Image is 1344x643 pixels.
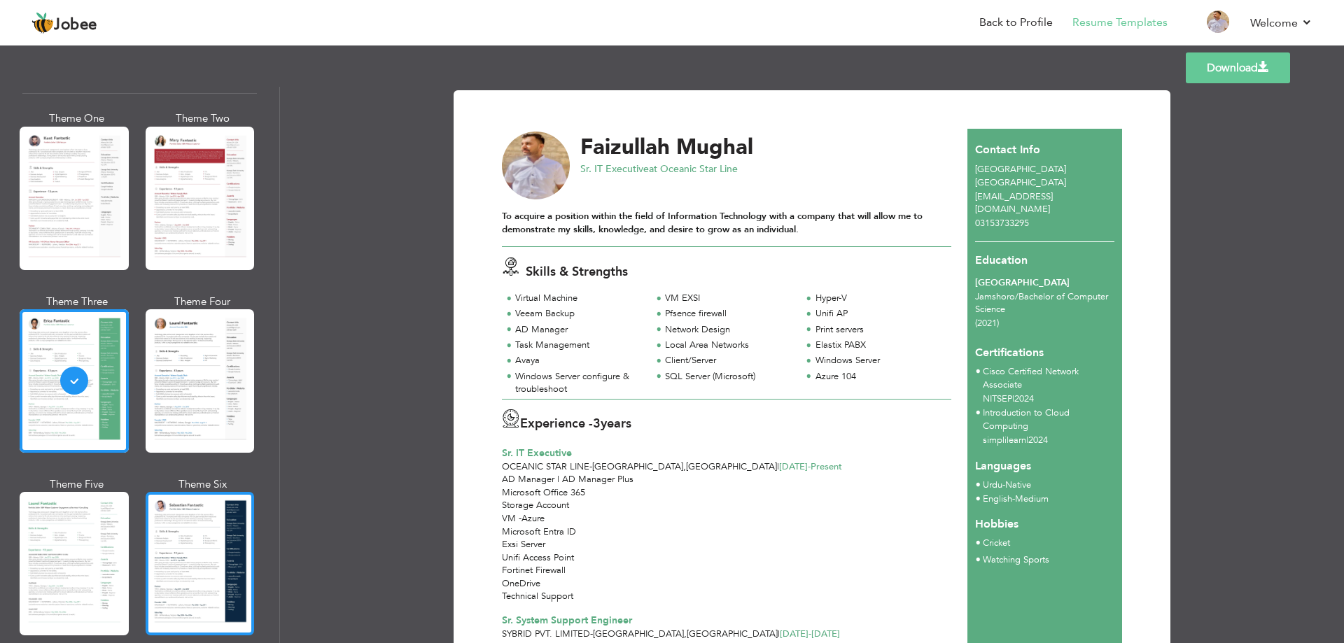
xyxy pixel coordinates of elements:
[31,12,97,34] a: Jobee
[983,393,1114,407] p: NITSEP 2024
[22,295,132,309] div: Theme Three
[684,628,687,640] span: ,
[22,111,132,126] div: Theme One
[593,415,631,433] label: years
[979,15,1053,31] a: Back to Profile
[808,628,811,640] span: -
[31,12,54,34] img: jobee.io
[975,217,1029,229] span: 03153733295
[815,307,944,320] div: Unifi AP
[975,334,1044,361] span: Certifications
[975,176,1066,189] span: [GEOGRAPHIC_DATA]
[983,434,1114,448] p: simplilearn 2024
[589,460,592,473] span: -
[1012,393,1014,405] span: |
[148,477,258,492] div: Theme Six
[975,142,1040,157] span: Contact Info
[494,473,960,603] div: AD Manager | AD Manager Plus Microsoft Office 365 Storage Account VM -Azure Microsoft Entra ID Ex...
[515,292,643,305] div: Virtual Machine
[515,307,643,320] div: Veeam Backup
[983,479,1002,491] span: Urdu
[665,339,793,352] div: Local Area Networks
[515,339,643,352] div: Task Management
[983,365,1079,392] span: Cisco Certified Network Associate
[808,460,811,473] span: -
[779,460,842,473] span: Present
[502,460,589,473] span: Oceanic Star Line
[526,263,628,281] span: Skills & Strengths
[1250,15,1312,31] a: Welcome
[1002,479,1005,491] span: -
[665,307,793,320] div: Pfsence firewall
[975,448,1031,474] span: Languages
[515,370,643,396] div: Windows Server configure & troubleshoot
[815,339,944,352] div: Elastix PABX
[148,295,258,309] div: Theme Four
[683,460,686,473] span: ,
[975,276,1114,290] div: [GEOGRAPHIC_DATA]
[975,290,1108,316] span: Jamshoro Bachelor of Computer Science
[975,190,1053,216] span: [EMAIL_ADDRESS][DOMAIN_NAME]
[593,415,601,432] span: 3
[649,162,738,176] span: at Oceanic Star Line
[593,628,684,640] span: [GEOGRAPHIC_DATA]
[779,460,811,473] span: [DATE]
[676,132,753,162] span: Mughal
[1012,493,1015,505] span: -
[502,628,590,640] span: Sybrid Pvt. Limited
[687,628,778,640] span: [GEOGRAPHIC_DATA]
[665,292,793,305] div: VM EXSI
[1186,52,1290,83] a: Download
[983,479,1031,493] li: Native
[502,132,570,200] img: No image
[580,132,670,162] span: Faizullah
[780,628,840,640] span: [DATE]
[983,537,1010,549] span: Cricket
[665,323,793,337] div: Network Design
[815,370,944,383] div: Azure 104
[54,17,97,33] span: Jobee
[1026,434,1028,446] span: |
[148,111,258,126] div: Theme Two
[665,354,793,367] div: Client/Server
[515,354,643,367] div: Avaya
[515,323,643,337] div: AD Manager
[815,354,944,367] div: Windows Server
[502,210,923,236] strong: To acquire a position within the field of Information Technology with a company that will allow m...
[983,553,1049,566] span: Watching Sports
[983,407,1070,433] span: Introduction to Cloud Computing
[975,516,1018,532] span: Hobbies
[1072,15,1168,31] a: Resume Templates
[592,460,683,473] span: [GEOGRAPHIC_DATA]
[686,460,777,473] span: [GEOGRAPHIC_DATA]
[815,292,944,305] div: Hyper-V
[1015,290,1018,303] span: /
[1207,10,1229,33] img: Profile Img
[502,446,572,460] span: Sr. IT Executive
[778,628,780,640] span: |
[983,493,1012,505] span: English
[520,415,593,432] span: Experience -
[22,477,132,492] div: Theme Five
[502,614,632,627] span: Sr. System Support Engineer
[815,323,944,337] div: Print servers
[975,253,1028,268] span: Education
[780,628,811,640] span: [DATE]
[975,317,999,330] span: (2021)
[975,163,1066,176] span: [GEOGRAPHIC_DATA]
[590,628,593,640] span: -
[983,493,1049,507] li: Medium
[665,370,793,383] div: SQL Server (Microsoft)
[777,460,779,473] span: |
[580,162,649,176] span: Sr. IT Executive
